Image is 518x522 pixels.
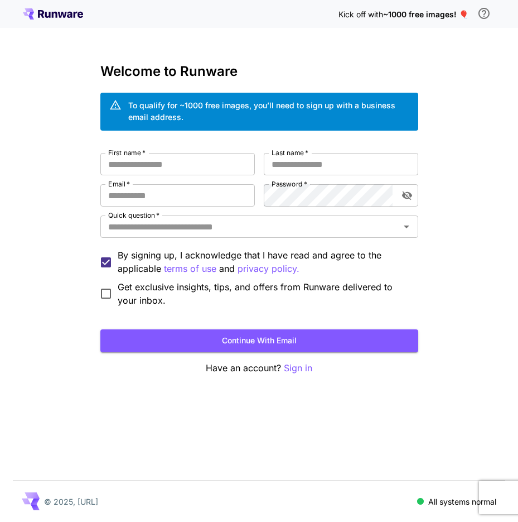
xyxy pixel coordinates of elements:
label: First name [108,148,146,157]
p: Have an account? [100,361,418,375]
p: terms of use [164,262,216,276]
button: By signing up, I acknowledge that I have read and agree to the applicable terms of use and [238,262,299,276]
label: Password [272,179,307,189]
p: By signing up, I acknowledge that I have read and agree to the applicable and [118,248,409,276]
h3: Welcome to Runware [100,64,418,79]
label: Quick question [108,210,159,220]
button: By signing up, I acknowledge that I have read and agree to the applicable and privacy policy. [164,262,216,276]
label: Email [108,179,130,189]
div: To qualify for ~1000 free images, you’ll need to sign up with a business email address. [128,99,409,123]
button: Continue with email [100,329,418,352]
button: toggle password visibility [397,185,417,205]
button: Sign in [284,361,312,375]
button: Open [399,219,414,234]
label: Last name [272,148,308,157]
span: Get exclusive insights, tips, and offers from Runware delivered to your inbox. [118,280,409,307]
span: Kick off with [338,9,383,19]
p: © 2025, [URL] [44,496,98,507]
span: ~1000 free images! 🎈 [383,9,468,19]
p: privacy policy. [238,262,299,276]
p: All systems normal [428,496,496,507]
button: In order to qualify for free credit, you need to sign up with a business email address and click ... [473,2,495,25]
